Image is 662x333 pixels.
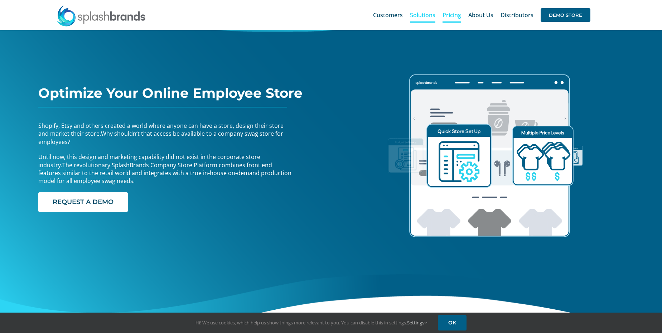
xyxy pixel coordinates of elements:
span: Solutions [410,12,435,18]
span: REQUEST A DEMO [53,198,113,206]
a: Pricing [443,4,461,26]
a: Distributors [501,4,533,26]
span: Customers [373,12,403,18]
img: SplashBrands.com Logo [57,5,146,26]
span: About Us [468,12,493,18]
span: Optimize Your Online Employee Store [38,85,303,101]
span: Distributors [501,12,533,18]
span: Until now, this design and marketing capability did not exist in the corporate store industry. [38,153,260,169]
a: Customers [373,4,403,26]
span: The revolutionary SplashBrands Company Store Platform combines front end features similar to the ... [38,161,291,185]
span: Shopify, Etsy and others created a world where anyone can have a store, design their store and ma... [38,122,284,137]
a: OK [438,315,467,330]
span: Why shouldn’t that access be available to a company swag store for employees? [38,130,283,145]
a: Settings [407,319,427,326]
span: Pricing [443,12,461,18]
a: DEMO STORE [541,4,590,26]
span: Hi! We use cookies, which help us show things more relevant to you. You can disable this in setti... [195,319,427,326]
span: DEMO STORE [541,8,590,22]
nav: Main Menu Sticky [373,4,590,26]
a: REQUEST A DEMO [38,192,128,212]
